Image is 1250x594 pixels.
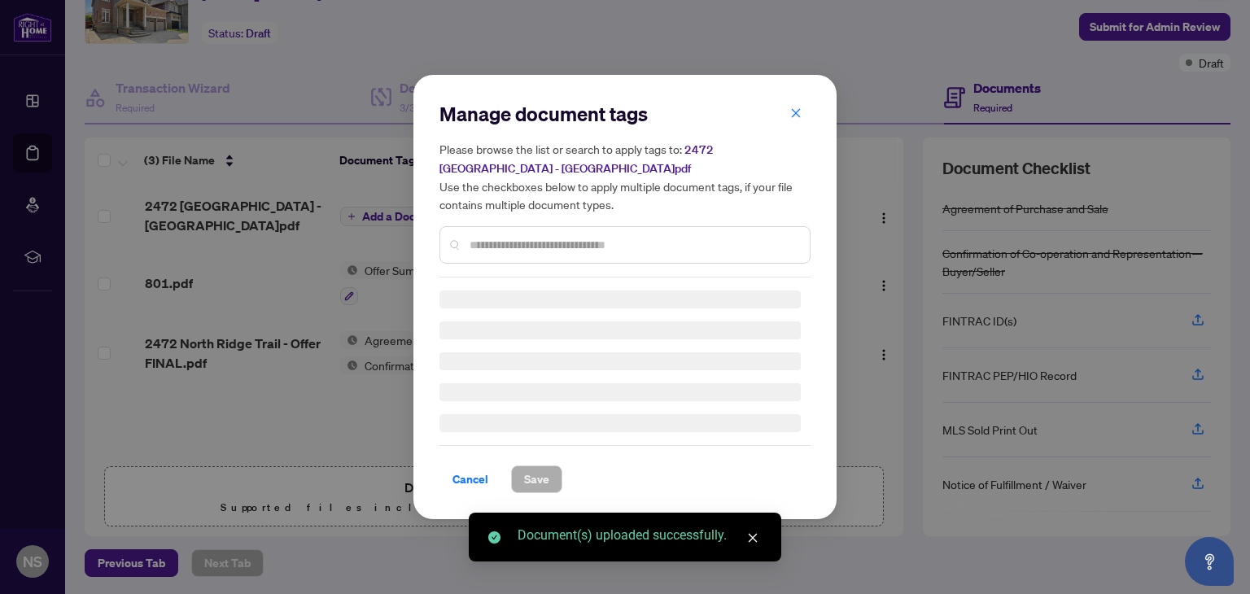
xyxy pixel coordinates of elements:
span: Cancel [452,466,488,492]
a: Close [744,529,762,547]
button: Save [511,465,562,493]
h2: Manage document tags [439,101,811,127]
button: Cancel [439,465,501,493]
span: close [790,107,802,119]
span: check-circle [488,531,500,544]
div: Document(s) uploaded successfully. [518,526,762,545]
button: Open asap [1185,537,1234,586]
span: close [747,532,758,544]
h5: Please browse the list or search to apply tags to: Use the checkboxes below to apply multiple doc... [439,140,811,213]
